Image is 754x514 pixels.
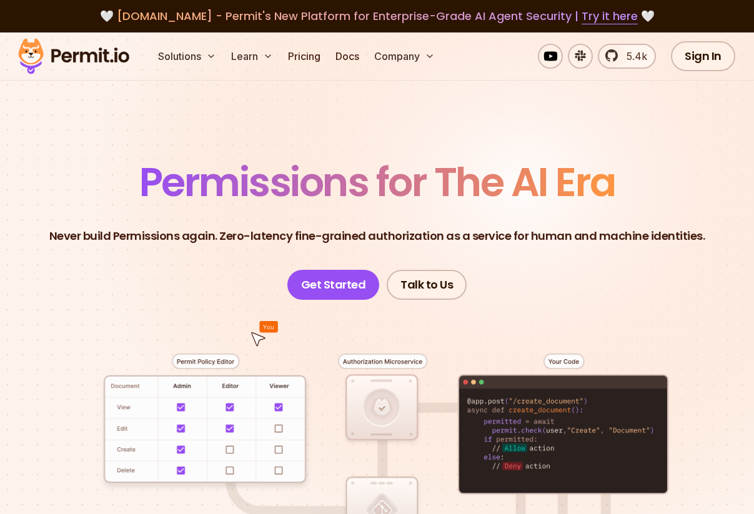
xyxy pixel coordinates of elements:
button: Solutions [153,44,221,69]
button: Learn [226,44,278,69]
a: 5.4k [598,44,656,69]
a: Sign In [671,41,735,71]
a: Talk to Us [387,270,467,300]
a: Docs [330,44,364,69]
div: 🤍 🤍 [30,7,724,25]
a: Get Started [287,270,380,300]
a: Try it here [582,8,638,24]
span: [DOMAIN_NAME] - Permit's New Platform for Enterprise-Grade AI Agent Security | [117,8,638,24]
img: Permit logo [12,35,135,77]
a: Pricing [283,44,325,69]
span: 5.4k [619,49,647,64]
button: Company [369,44,440,69]
p: Never build Permissions again. Zero-latency fine-grained authorization as a service for human and... [49,227,705,245]
span: Permissions for The AI Era [139,154,615,210]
